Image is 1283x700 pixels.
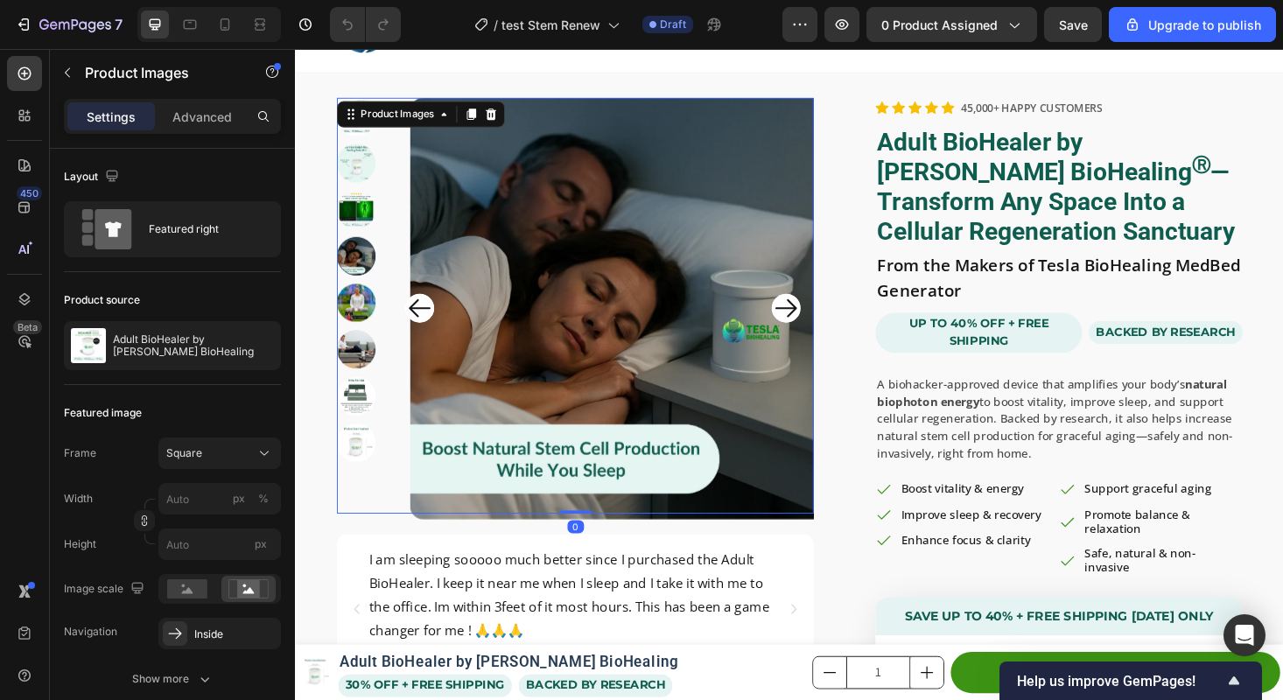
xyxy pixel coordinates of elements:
[660,17,686,32] span: Draft
[494,16,498,34] span: /
[166,445,202,461] span: Square
[707,52,857,73] a: 45,000+ happy CUSTOMERS
[64,165,123,189] div: Layout
[64,624,117,640] div: Navigation
[158,437,281,469] button: Square
[71,328,106,363] img: product feature img
[245,667,393,685] p: Backed by research
[64,405,142,421] div: Featured image
[51,581,79,609] button: Carousel Back Arrow
[838,528,1004,558] p: Safe, natural & non-invasive
[618,217,1005,269] p: From the Makers of Tesla BioHealing MedBed Generator
[64,491,93,507] label: Width
[851,291,999,310] p: Backed by research
[64,292,140,308] div: Product source
[7,7,130,42] button: 7
[952,111,972,134] sup: Ⓡ
[228,488,249,509] button: %
[643,487,792,502] p: Improve sleep & recovery
[172,108,232,126] p: Advanced
[64,536,96,552] label: Height
[258,491,269,507] div: %
[115,14,123,35] p: 7
[1017,673,1223,689] span: Help us improve GemPages!
[842,649,923,676] div: Add to cart
[295,49,1283,700] iframe: Design area
[64,663,281,695] button: Show more
[697,640,1047,685] button: Add to cart
[64,577,148,601] div: Image scale
[330,7,401,42] div: Undo/Redo
[1044,7,1102,42] button: Save
[64,445,96,461] label: Frame
[289,500,306,514] div: 0
[66,61,151,77] div: Product Images
[132,670,214,688] div: Show more
[116,260,147,290] button: Carousel Back Arrow
[618,347,989,382] strong: natural biophoton energy
[113,333,274,358] p: Adult BioHealer by [PERSON_NAME] BioHealing
[149,209,256,249] div: Featured right
[1017,670,1244,691] button: Show survey - Help us improve GemPages!
[78,530,509,631] p: I am sleeping sooooo much better since I purchased the Adult BioHealer. I keep it near me when I ...
[87,108,136,126] p: Settings
[13,320,42,334] div: Beta
[643,514,792,529] p: Enhance focus & clarity
[506,260,536,290] button: Carousel Next Arrow
[194,626,277,642] div: Inside
[515,581,543,609] button: Carousel Next Arrow
[881,16,998,34] span: 0 product assigned
[53,667,222,685] p: 30% OFF + FREE Shipping
[550,646,585,679] button: decrement
[158,528,281,560] input: px
[1109,7,1276,42] button: Upgrade to publish
[46,637,522,664] h1: Adult BioHealer by [PERSON_NAME] BioHealing
[255,537,267,550] span: px
[158,483,281,514] input: px%
[585,646,654,679] input: quantity
[253,488,274,509] button: px
[1059,17,1088,32] span: Save
[838,487,1004,517] p: Promote balance & relaxation
[85,62,234,83] p: Product Images
[838,460,1004,475] p: Support graceful aging
[654,646,689,679] button: increment
[643,460,792,475] p: Boost vitality & energy
[1223,614,1265,656] div: Open Intercom Messenger
[17,186,42,200] div: 450
[618,346,1005,438] p: A biohacker-approved device that amplifies your body’s to boost vitality, improve sleep, and supp...
[627,593,996,613] p: save UP TO 40% + free Shipping [DATE] Only
[501,16,600,34] span: test Stem Renew
[866,7,1037,42] button: 0 product assigned
[624,283,828,319] p: UP TO 40% OFF + FREE Shipping
[233,491,245,507] div: px
[616,81,1006,211] h2: Adult BioHealer by [PERSON_NAME] BioHealing — Transform Any Space Into a Cellular Regeneration Sa...
[1124,16,1261,34] div: Upgrade to publish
